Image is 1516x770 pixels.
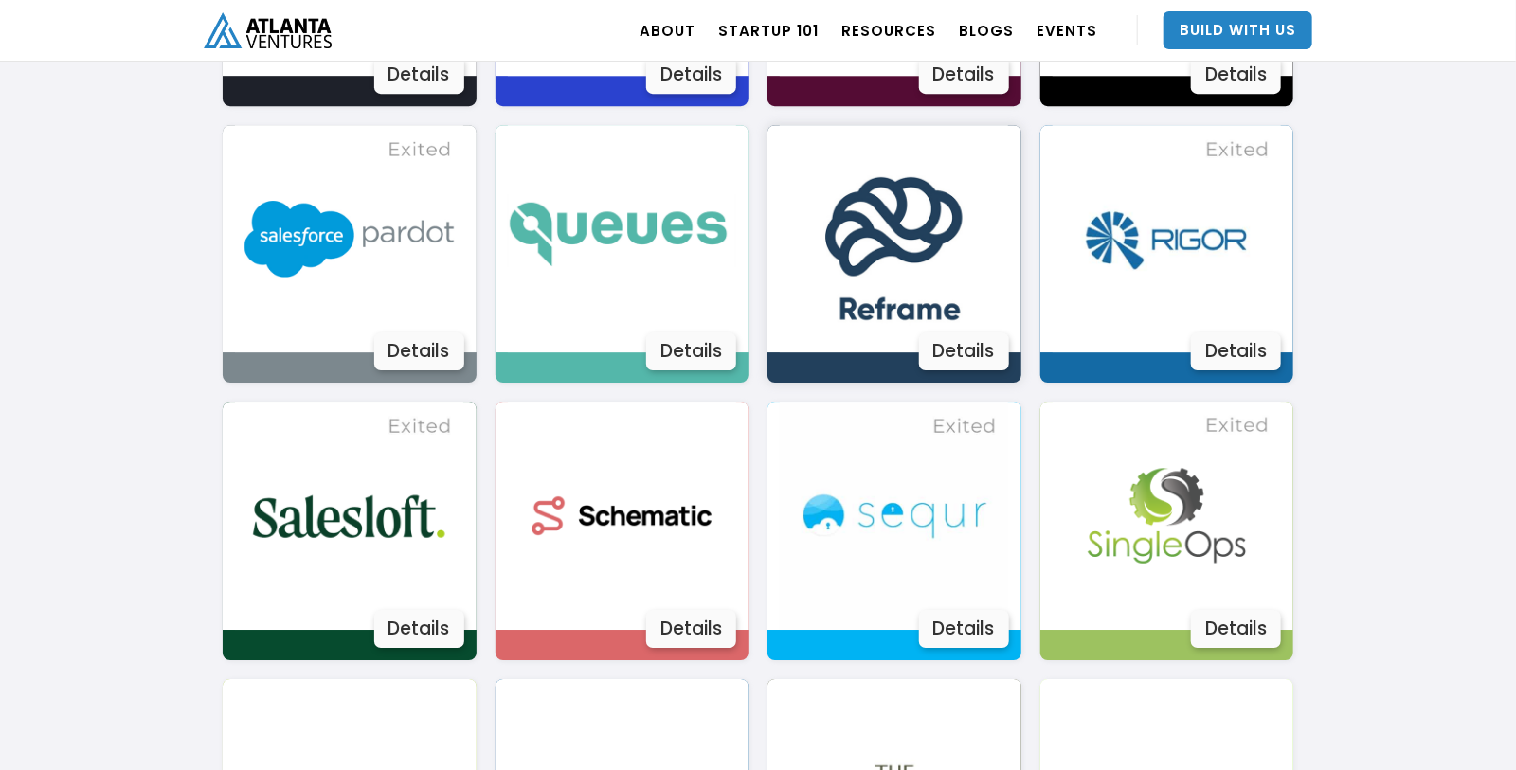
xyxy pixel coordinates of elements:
[374,610,464,648] div: Details
[919,332,1009,370] div: Details
[1191,332,1281,370] div: Details
[235,402,463,630] img: Image 3
[646,610,736,648] div: Details
[374,56,464,94] div: Details
[1191,56,1281,94] div: Details
[508,402,736,630] img: Image 3
[959,4,1014,57] a: BLOGS
[718,4,819,57] a: Startup 101
[646,332,736,370] div: Details
[780,125,1008,353] img: Image 3
[919,56,1009,94] div: Details
[640,4,695,57] a: ABOUT
[508,125,736,353] img: Image 3
[646,56,736,94] div: Details
[780,402,1008,630] img: Image 3
[841,4,936,57] a: RESOURCES
[1037,4,1097,57] a: EVENTS
[1164,11,1312,49] a: Build With Us
[235,125,463,353] img: Image 3
[919,610,1009,648] div: Details
[374,332,464,370] div: Details
[1053,402,1281,630] img: Image 3
[1053,125,1281,353] img: Image 3
[1191,610,1281,648] div: Details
